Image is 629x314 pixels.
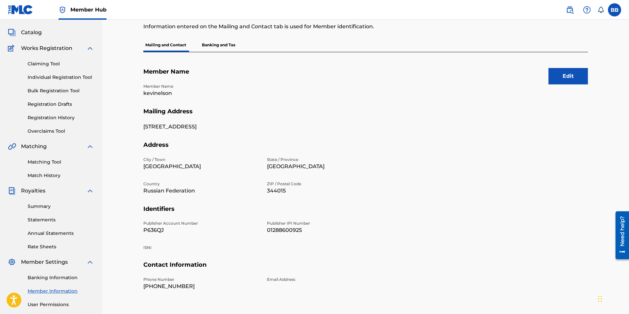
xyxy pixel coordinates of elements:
[143,108,588,123] h5: Mailing Address
[143,277,259,282] p: Phone Number
[28,74,94,81] a: Individual Registration Tool
[583,6,591,14] img: help
[597,7,604,13] div: Notifications
[580,3,593,16] div: Help
[143,187,259,195] p: Russian Federation
[59,6,66,14] img: Top Rightsholder
[28,274,94,281] a: Banking Information
[8,187,16,195] img: Royalties
[143,68,588,83] h5: Member Name
[608,3,621,16] div: User Menu
[143,282,259,290] p: [PHONE_NUMBER]
[143,205,588,221] h5: Identifiers
[28,203,94,210] a: Summary
[598,289,602,309] div: Перетащить
[566,6,574,14] img: search
[267,163,383,170] p: [GEOGRAPHIC_DATA]
[21,187,45,195] span: Royalties
[21,29,42,36] span: Catalog
[28,172,94,179] a: Match History
[8,143,16,150] img: Matching
[548,68,588,84] button: Edit
[143,220,259,226] p: Publisher Account Number
[28,230,94,237] a: Annual Statements
[143,181,259,187] p: Country
[21,258,68,266] span: Member Settings
[143,89,259,97] p: kevinelson
[267,187,383,195] p: 344015
[143,23,486,31] p: Information entered on the Mailing and Contact tab is used for Member identification.
[143,261,588,277] h5: Contact Information
[28,159,94,166] a: Matching Tool
[267,157,383,163] p: State / Province
[86,187,94,195] img: expand
[86,143,94,150] img: expand
[596,282,629,314] div: Виджет чата
[267,226,383,234] p: 01288600925
[143,123,259,131] p: [STREET_ADDRESS]
[143,83,259,89] p: Member Name
[28,216,94,223] a: Statements
[143,163,259,170] p: [GEOGRAPHIC_DATA]
[28,101,94,108] a: Registration Drafts
[86,44,94,52] img: expand
[8,44,16,52] img: Works Registration
[28,60,94,67] a: Claiming Tool
[28,243,94,250] a: Rate Sheets
[8,258,16,266] img: Member Settings
[143,157,259,163] p: City / Town
[143,141,588,157] h5: Address
[267,220,383,226] p: Publisher IPI Number
[28,87,94,94] a: Bulk Registration Tool
[70,6,107,13] span: Member Hub
[8,29,42,36] a: CatalogCatalog
[28,288,94,295] a: Member Information
[21,143,47,150] span: Matching
[611,209,629,261] iframe: Resource Center
[21,44,72,52] span: Works Registration
[86,258,94,266] img: expand
[143,245,259,251] p: ISNI
[267,181,383,187] p: ZIP / Postal Code
[596,282,629,314] iframe: Chat Widget
[563,3,576,16] a: Public Search
[200,38,237,52] p: Banking and Tax
[8,5,33,14] img: MLC Logo
[8,29,16,36] img: Catalog
[143,38,188,52] p: Mailing and Contact
[267,277,383,282] p: Email Address
[28,128,94,135] a: Overclaims Tool
[8,13,48,21] a: SummarySummary
[28,301,94,308] a: User Permissions
[28,114,94,121] a: Registration History
[143,226,259,234] p: P636QJ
